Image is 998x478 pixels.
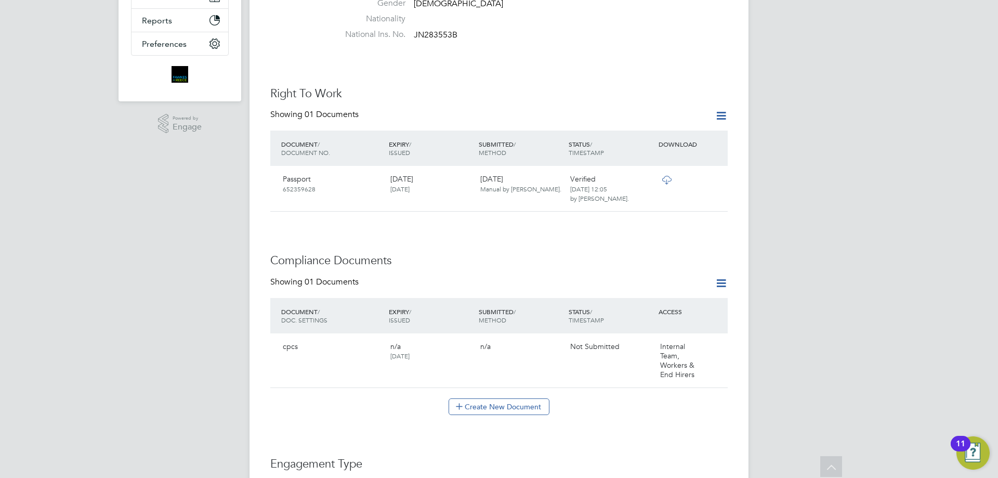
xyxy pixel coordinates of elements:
span: 01 Documents [305,277,359,287]
h3: Engagement Type [270,457,728,472]
span: ISSUED [389,316,410,324]
span: METHOD [479,316,506,324]
span: Reports [142,16,172,25]
span: Preferences [142,39,187,49]
div: DOWNLOAD [656,135,728,153]
span: / [318,307,320,316]
span: 01 Documents [305,109,359,120]
span: METHOD [479,148,506,157]
span: / [590,307,592,316]
div: STATUS [566,302,656,329]
span: ISSUED [389,148,410,157]
div: EXPIRY [386,302,476,329]
button: Create New Document [449,398,549,415]
button: Reports [132,9,228,32]
span: / [318,140,320,148]
div: Showing [270,109,361,120]
span: TIMESTAMP [569,316,604,324]
div: 11 [956,444,965,457]
span: / [409,307,411,316]
div: SUBMITTED [476,302,566,329]
span: [DATE] [390,352,410,360]
span: [DATE] [390,185,410,193]
div: [DATE] [386,170,476,197]
span: / [514,307,516,316]
div: DOCUMENT [279,302,386,329]
a: Go to home page [131,66,229,83]
h3: Right To Work [270,86,728,101]
span: / [590,140,592,148]
span: n/a [480,342,491,351]
div: EXPIRY [386,135,476,162]
span: TIMESTAMP [569,148,604,157]
div: Showing [270,277,361,288]
div: STATUS [566,135,656,162]
span: [DATE] 12:05 [570,185,607,193]
span: DOCUMENT NO. [281,148,330,157]
button: Preferences [132,32,228,55]
div: DOCUMENT [279,135,386,162]
h3: Compliance Documents [270,253,728,268]
span: 652359628 [283,185,316,193]
span: by [PERSON_NAME]. [570,194,629,202]
span: n/a [390,342,401,351]
div: Passport [279,170,386,197]
span: / [409,140,411,148]
div: [DATE] [476,170,566,197]
div: ACCESS [656,302,728,321]
a: Powered byEngage [158,114,202,134]
label: Nationality [333,14,405,24]
span: JN283553B [414,30,457,40]
span: Manual by [PERSON_NAME]. [480,185,561,193]
span: DOC. SETTINGS [281,316,327,324]
img: bromak-logo-retina.png [172,66,188,83]
span: Powered by [173,114,202,123]
div: SUBMITTED [476,135,566,162]
span: Engage [173,123,202,132]
span: Verified [570,174,596,184]
span: / [514,140,516,148]
button: Open Resource Center, 11 new notifications [956,436,990,470]
span: Internal Team, Workers & End Hirers [660,342,694,380]
span: Not Submitted [570,342,620,351]
label: National Ins. No. [333,29,405,40]
span: cpcs [283,342,298,351]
